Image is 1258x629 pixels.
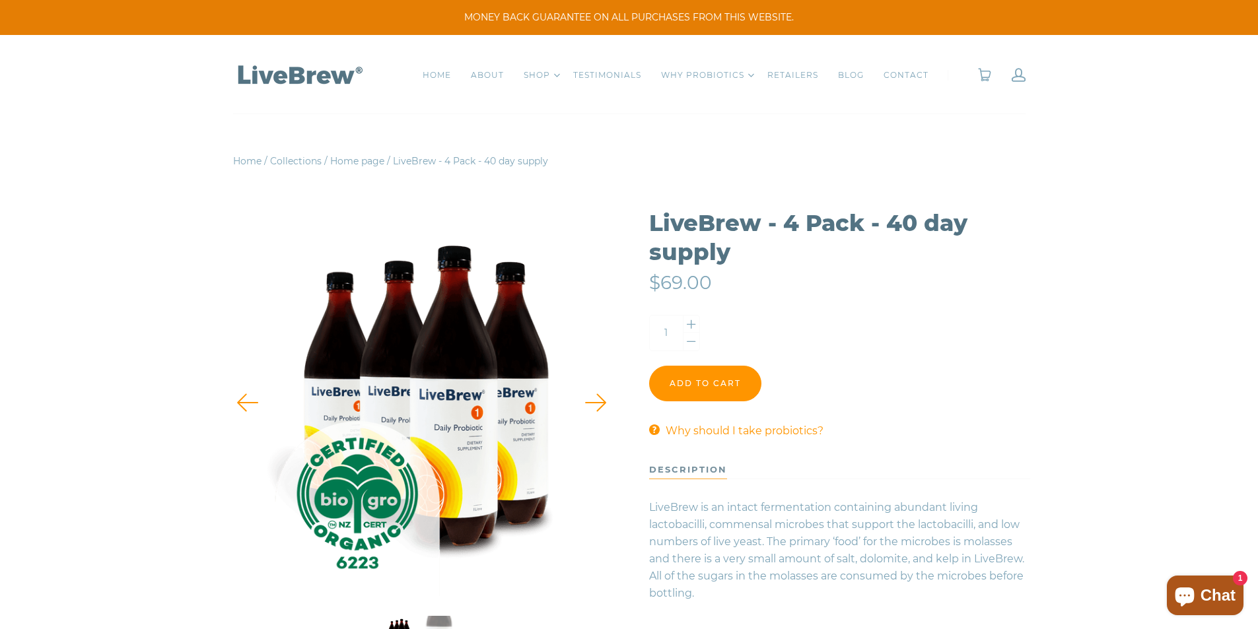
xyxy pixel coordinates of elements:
[661,69,744,82] a: WHY PROBIOTICS
[666,422,823,440] a: Why should I take probiotics?
[524,69,550,82] a: SHOP
[649,501,1024,599] span: LiveBrew is an intact fermentation containing abundant living lactobacilli, commensal microbes th...
[649,271,712,294] span: $69.00
[471,69,504,82] a: ABOUT
[20,11,1238,24] span: MONEY BACK GUARANTEE ON ALL PURCHASES FROM THIS WEBSITE.
[650,315,683,350] input: Quantity
[1163,576,1247,618] inbox-online-store-chat: Shopify online store chat
[387,155,390,167] span: /
[330,155,384,167] a: Home page
[393,155,548,167] span: LiveBrew - 4 Pack - 40 day supply
[838,69,864,82] a: BLOG
[324,155,328,167] span: /
[573,69,641,82] a: TESTIMONIALS
[649,366,761,401] input: Add to cart
[649,209,1031,267] h1: LiveBrew - 4 Pack - 40 day supply
[233,63,365,86] img: LiveBrew
[228,209,616,597] img: LiveBrew - 4 Pack - 40 day supply
[767,69,818,82] a: RETAILERS
[884,69,928,82] a: CONTACT
[649,459,727,479] div: description
[666,424,823,437] span: Why should I take probiotics?
[423,69,451,82] a: HOME
[264,155,267,167] span: /
[270,155,322,167] a: Collections
[233,155,262,167] a: Home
